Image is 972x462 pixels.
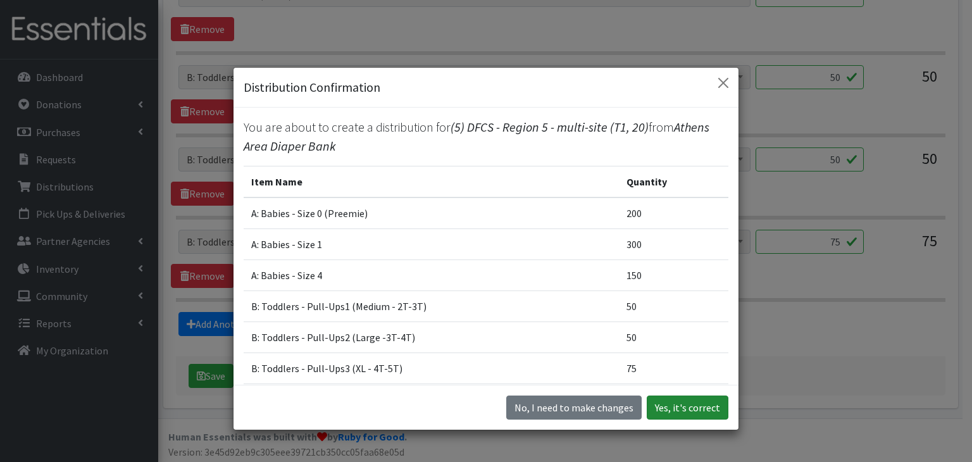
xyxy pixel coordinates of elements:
button: Yes, it's correct [647,396,728,420]
td: A: Babies - Size 4 [244,260,619,291]
span: (5) DFCS - Region 5 - multi-site (T1, 20) [451,119,649,135]
td: B: Toddlers - Pull-Ups2 (Large -3T-4T) [244,322,619,353]
td: 75 [619,353,728,384]
td: 50 [619,322,728,353]
td: 200 [619,197,728,229]
p: You are about to create a distribution for from [244,118,728,156]
td: A: Babies - Size 0 (Preemie) [244,197,619,229]
button: No I need to make changes [506,396,642,420]
td: 300 [619,229,728,260]
td: B: Toddlers - Pull-Ups3 (XL - 4T-5T) [244,353,619,384]
th: Item Name [244,166,619,198]
button: Close [713,73,733,93]
h5: Distribution Confirmation [244,78,380,97]
td: B: Toddlers - Pull-Ups1 (Medium - 2T-3T) [244,291,619,322]
th: Quantity [619,166,728,198]
td: 150 [619,260,728,291]
td: A: Babies - Size 1 [244,229,619,260]
td: 50 [619,291,728,322]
